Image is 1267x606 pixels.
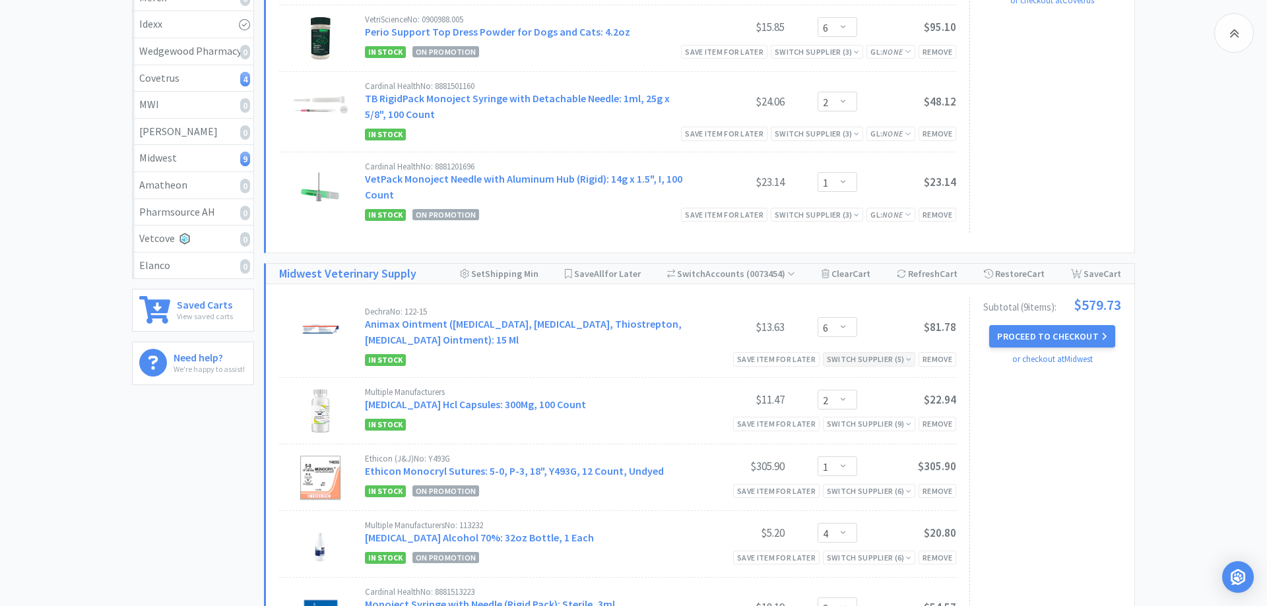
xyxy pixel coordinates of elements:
span: All [594,268,604,280]
span: Cart [1103,268,1121,280]
div: VetriScience No: 0900988.005 [365,15,686,24]
div: Save item for later [733,352,820,366]
div: Save item for later [681,45,767,59]
div: Switch Supplier ( 6 ) [827,551,911,564]
a: Elanco0 [133,253,253,279]
div: Covetrus [139,70,247,87]
div: Wedgewood Pharmacy [139,43,247,60]
div: Midwest [139,150,247,167]
div: Pharmsource AH [139,204,247,221]
div: Dechra No: 122-15 [365,307,686,316]
h6: Saved Carts [177,296,233,310]
div: Refresh [897,264,958,284]
div: Switch Supplier ( 9 ) [827,417,911,430]
a: Perio Support Top Dress Powder for Dogs and Cats: 4.2oz [365,25,630,38]
i: 0 [240,98,250,113]
div: Remove [919,417,956,431]
i: None [882,47,903,57]
a: Pharmsource AH0 [133,199,253,226]
i: 9 [240,152,250,166]
a: [MEDICAL_DATA] Alcohol 70%: 32oz Bottle, 1 Each [365,531,594,544]
span: In Stock [365,419,406,431]
span: Set [471,268,485,280]
img: 714bb623d71e4f6b8e97d3204b3095bd_120263.jpeg [298,307,344,353]
div: Switch Supplier ( 3 ) [775,127,859,140]
div: Open Intercom Messenger [1222,561,1254,593]
h6: Need help? [174,349,245,363]
span: On Promotion [412,552,479,563]
div: Accounts [667,264,796,284]
i: None [882,210,903,220]
a: [MEDICAL_DATA] Hcl Capsules: 300Mg, 100 Count [365,398,586,411]
div: $305.90 [686,458,785,474]
span: Switch [677,268,705,280]
i: 0 [240,45,250,59]
div: Elanco [139,257,247,274]
div: Amatheon [139,177,247,194]
p: We're happy to assist! [174,363,245,375]
span: GL: [870,210,911,220]
i: None [882,129,903,138]
div: Multiple Manufacturers No: 113232 [365,521,686,530]
span: $23.14 [924,175,956,189]
span: In Stock [365,485,406,497]
span: $20.80 [924,526,956,540]
div: [PERSON_NAME] [139,123,247,140]
span: Cart [940,268,958,280]
div: $23.14 [686,174,785,190]
span: In Stock [365,209,406,221]
div: Remove [919,45,956,59]
i: 0 [240,259,250,274]
span: On Promotion [412,209,479,220]
div: $5.20 [686,525,785,541]
i: 0 [240,125,250,140]
span: In Stock [365,129,406,140]
div: $15.85 [686,19,785,35]
div: Remove [919,484,956,498]
img: b60e87a620eb415d8977601d6564358e_31529.png [308,15,333,61]
i: 0 [240,232,250,247]
div: Clear [822,264,870,284]
div: Idexx [139,16,247,33]
img: 84bf8b64de1240289f5543ff81c55e17_123605.jpeg [300,454,341,500]
div: $11.47 [686,392,785,408]
img: dfdb029d6a4b4c5cbe277c552331907f_27753.png [286,82,355,128]
div: Save item for later [733,551,820,564]
div: Remove [919,551,956,564]
div: Save item for later [681,127,767,140]
div: Switch Supplier ( 6 ) [827,485,911,497]
a: Covetrus4 [133,65,253,92]
a: Wedgewood Pharmacy0 [133,38,253,65]
span: In Stock [365,46,406,58]
span: $22.94 [924,392,956,407]
span: $81.78 [924,320,956,334]
span: On Promotion [412,485,479,497]
div: Multiple Manufacturers [365,388,686,396]
div: MWI [139,96,247,113]
span: Cart [853,268,870,280]
a: Saved CartsView saved carts [132,289,254,332]
img: 3d7f58256f484208b50d7841801b0ef6_396273.png [303,388,339,434]
span: On Promotion [412,46,479,57]
div: $24.06 [686,94,785,109]
span: $48.12 [924,94,956,109]
a: Animax Ointment ([MEDICAL_DATA], [MEDICAL_DATA], Thiostrepton, [MEDICAL_DATA] Ointment): 15 Ml [365,317,682,346]
p: View saved carts [177,310,233,322]
div: Remove [919,352,956,366]
div: Save item for later [733,484,820,498]
span: $95.10 [924,20,956,34]
span: In Stock [365,552,406,564]
div: Cardinal Health No: 8881201696 [365,162,686,171]
i: 0 [240,206,250,220]
div: Remove [919,127,956,140]
div: Switch Supplier ( 3 ) [775,208,859,221]
div: Vetcove [139,230,247,247]
div: Restore [984,264,1045,284]
a: Ethicon Monocryl Sutures: 5-0, P-3, 18", Y493G, 12 Count, Undyed [365,464,664,477]
span: Save for Later [574,268,641,280]
span: ( 0073454 ) [744,268,795,280]
span: GL: [870,129,911,138]
a: [PERSON_NAME]0 [133,119,253,146]
a: VetPack Monoject Needle with Aluminum Hub (Rigid): 14g x 1.5", I, 100 Count [365,172,682,201]
a: Amatheon0 [133,172,253,199]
